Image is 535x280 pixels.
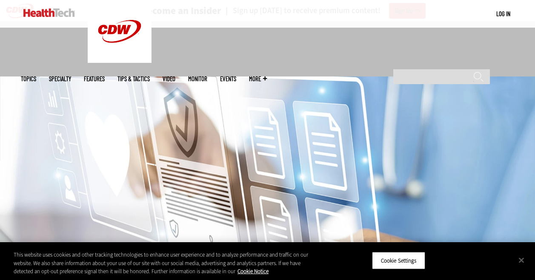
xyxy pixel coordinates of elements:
span: Topics [21,76,36,82]
a: MonITor [188,76,207,82]
button: Close [512,251,531,269]
a: More information about your privacy [237,268,269,275]
button: Cookie Settings [372,252,425,269]
img: Home [23,8,75,17]
a: Tips & Tactics [117,76,150,82]
a: Log in [496,10,510,17]
a: Events [220,76,236,82]
div: This website uses cookies and other tracking technologies to enhance user experience and to analy... [14,251,321,276]
span: Specialty [49,76,71,82]
a: CDW [88,56,152,65]
a: Features [84,76,105,82]
a: Video [163,76,175,82]
span: More [249,76,267,82]
div: User menu [496,9,510,18]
